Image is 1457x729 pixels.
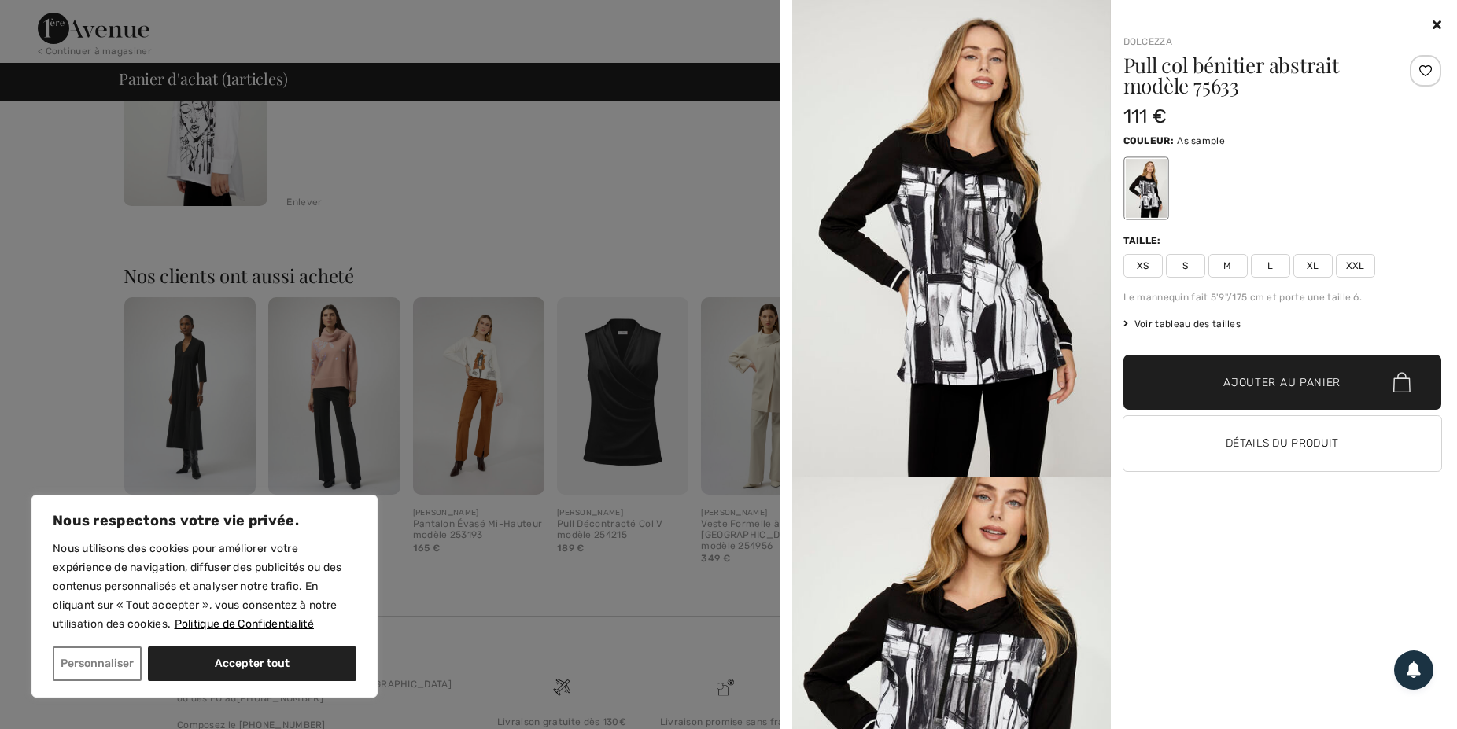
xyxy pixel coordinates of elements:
div: As sample [1125,159,1166,218]
p: Nous utilisons des cookies pour améliorer votre expérience de navigation, diffuser des publicités... [53,539,356,634]
a: Dolcezza [1123,36,1172,47]
span: S [1166,254,1205,278]
span: M [1208,254,1248,278]
span: XXL [1336,254,1375,278]
button: Ajouter au panier [1123,355,1442,410]
p: Nous respectons votre vie privée. [53,511,356,530]
h1: Pull col bénitier abstrait modèle 75633 [1123,55,1389,96]
img: Bag.svg [1393,372,1411,392]
span: Couleur: [1123,135,1174,146]
span: Chat [35,11,67,25]
span: As sample [1177,135,1225,146]
a: Politique de Confidentialité [174,617,315,631]
button: Accepter tout [148,646,356,681]
span: Voir tableau des tailles [1123,317,1241,331]
button: Détails du produit [1123,416,1442,471]
span: Ajouter au panier [1223,374,1341,391]
button: Personnaliser [53,646,142,681]
span: L [1251,254,1290,278]
span: XL [1293,254,1333,278]
span: 111 € [1123,105,1167,127]
div: Taille: [1123,234,1164,248]
span: XS [1123,254,1163,278]
div: Le mannequin fait 5'9"/175 cm et porte une taille 6. [1123,290,1442,304]
div: Nous respectons votre vie privée. [31,495,378,698]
